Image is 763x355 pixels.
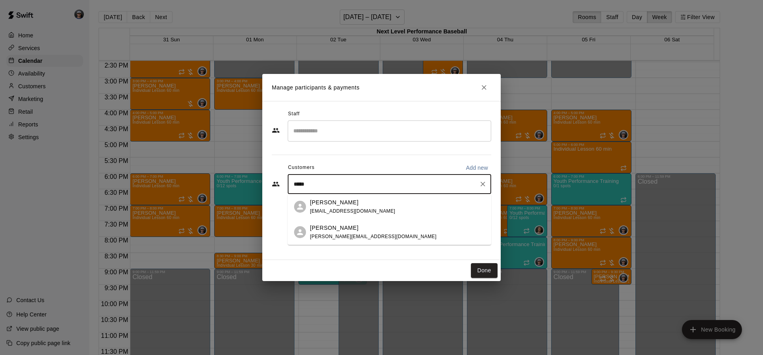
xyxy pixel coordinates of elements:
[310,198,358,207] p: [PERSON_NAME]
[310,208,395,214] span: [EMAIL_ADDRESS][DOMAIN_NAME]
[310,234,436,239] span: [PERSON_NAME][EMAIL_ADDRESS][DOMAIN_NAME]
[463,161,491,174] button: Add new
[294,226,306,238] div: Miles Lynn
[477,178,488,190] button: Clear
[288,161,315,174] span: Customers
[466,164,488,172] p: Add new
[310,224,358,232] p: [PERSON_NAME]
[272,180,280,188] svg: Customers
[288,174,491,194] div: Start typing to search customers...
[471,263,498,278] button: Done
[272,83,360,92] p: Manage participants & payments
[272,126,280,134] svg: Staff
[288,120,491,142] div: Search staff
[288,108,300,120] span: Staff
[477,80,491,95] button: Close
[294,201,306,213] div: Miles DeYoung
